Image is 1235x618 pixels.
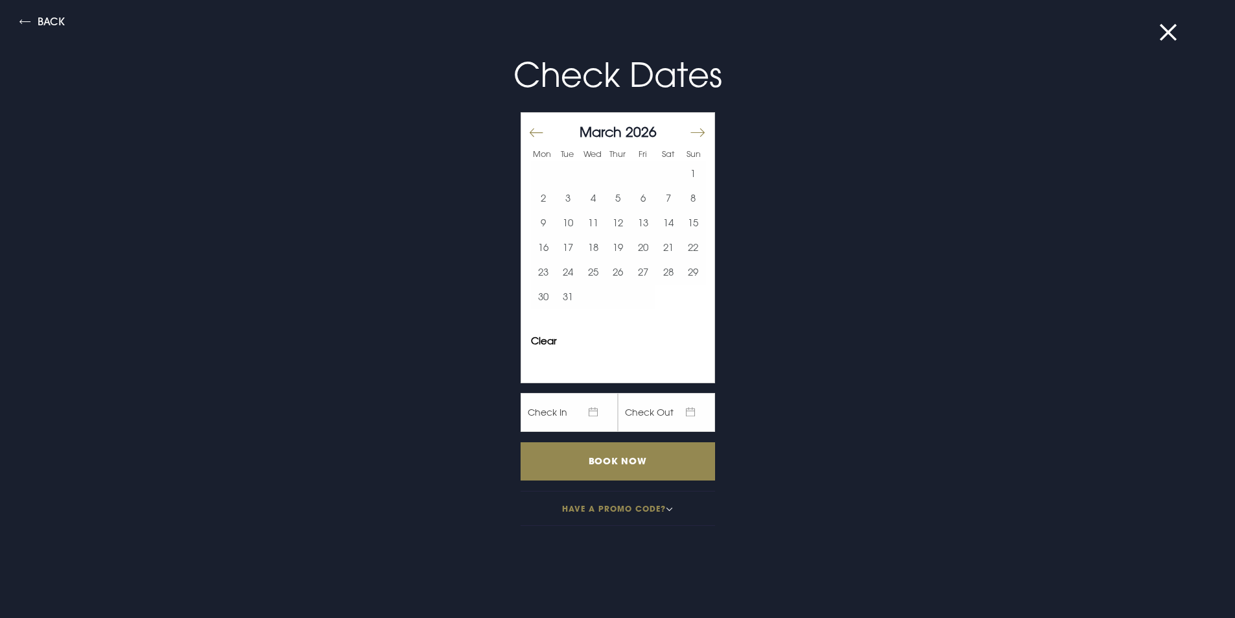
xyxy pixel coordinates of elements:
[681,260,706,285] td: Choose Sunday, March 29, 2026 as your start date.
[531,285,556,309] button: 30
[528,119,544,147] button: Move backward to switch to the previous month.
[556,186,581,211] button: 3
[655,211,681,235] td: Choose Saturday, March 14, 2026 as your start date.
[606,211,631,235] button: 12
[531,260,556,285] td: Choose Monday, March 23, 2026 as your start date.
[631,235,656,260] button: 20
[581,186,606,211] button: 4
[606,260,631,285] button: 26
[581,186,606,211] td: Choose Wednesday, March 4, 2026 as your start date.
[556,211,581,235] button: 10
[631,260,656,285] td: Choose Friday, March 27, 2026 as your start date.
[531,235,556,260] button: 16
[581,260,606,285] button: 25
[655,235,681,260] td: Choose Saturday, March 21, 2026 as your start date.
[606,235,631,260] button: 19
[531,186,556,211] td: Choose Monday, March 2, 2026 as your start date.
[581,260,606,285] td: Choose Wednesday, March 25, 2026 as your start date.
[556,260,581,285] button: 24
[556,285,581,309] button: 31
[581,211,606,235] button: 11
[655,235,681,260] button: 21
[606,235,631,260] td: Choose Thursday, March 19, 2026 as your start date.
[681,161,706,186] button: 1
[556,285,581,309] td: Choose Tuesday, March 31, 2026 as your start date.
[681,161,706,186] td: Choose Sunday, March 1, 2026 as your start date.
[681,186,706,211] button: 8
[681,186,706,211] td: Choose Sunday, March 8, 2026 as your start date.
[606,211,631,235] td: Choose Thursday, March 12, 2026 as your start date.
[681,211,706,235] button: 15
[309,50,926,100] p: Check Dates
[681,211,706,235] td: Choose Sunday, March 15, 2026 as your start date.
[521,393,618,432] span: Check In
[681,235,706,260] button: 22
[531,211,556,235] button: 9
[606,260,631,285] td: Choose Thursday, March 26, 2026 as your start date.
[606,186,631,211] td: Choose Thursday, March 5, 2026 as your start date.
[531,211,556,235] td: Choose Monday, March 9, 2026 as your start date.
[531,285,556,309] td: Choose Monday, March 30, 2026 as your start date.
[631,186,656,211] td: Choose Friday, March 6, 2026 as your start date.
[618,393,715,432] span: Check Out
[556,235,581,260] button: 17
[556,211,581,235] td: Choose Tuesday, March 10, 2026 as your start date.
[689,119,705,147] button: Move forward to switch to the next month.
[581,211,606,235] td: Choose Wednesday, March 11, 2026 as your start date.
[631,235,656,260] td: Choose Friday, March 20, 2026 as your start date.
[556,186,581,211] td: Choose Tuesday, March 3, 2026 as your start date.
[655,260,681,285] button: 28
[631,186,656,211] button: 6
[531,336,557,346] button: Clear
[531,235,556,260] td: Choose Monday, March 16, 2026 as your start date.
[521,442,715,481] input: Book Now
[655,260,681,285] td: Choose Saturday, March 28, 2026 as your start date.
[531,260,556,285] button: 23
[631,211,656,235] button: 13
[19,16,65,31] button: Back
[681,260,706,285] button: 29
[581,235,606,260] td: Choose Wednesday, March 18, 2026 as your start date.
[580,123,622,140] span: March
[556,260,581,285] td: Choose Tuesday, March 24, 2026 as your start date.
[681,235,706,260] td: Choose Sunday, March 22, 2026 as your start date.
[581,235,606,260] button: 18
[531,186,556,211] button: 2
[655,186,681,211] td: Choose Saturday, March 7, 2026 as your start date.
[606,186,631,211] button: 5
[556,235,581,260] td: Choose Tuesday, March 17, 2026 as your start date.
[626,123,657,140] span: 2026
[521,491,715,526] button: Have a promo code?
[655,211,681,235] button: 14
[631,260,656,285] button: 27
[631,211,656,235] td: Choose Friday, March 13, 2026 as your start date.
[655,186,681,211] button: 7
